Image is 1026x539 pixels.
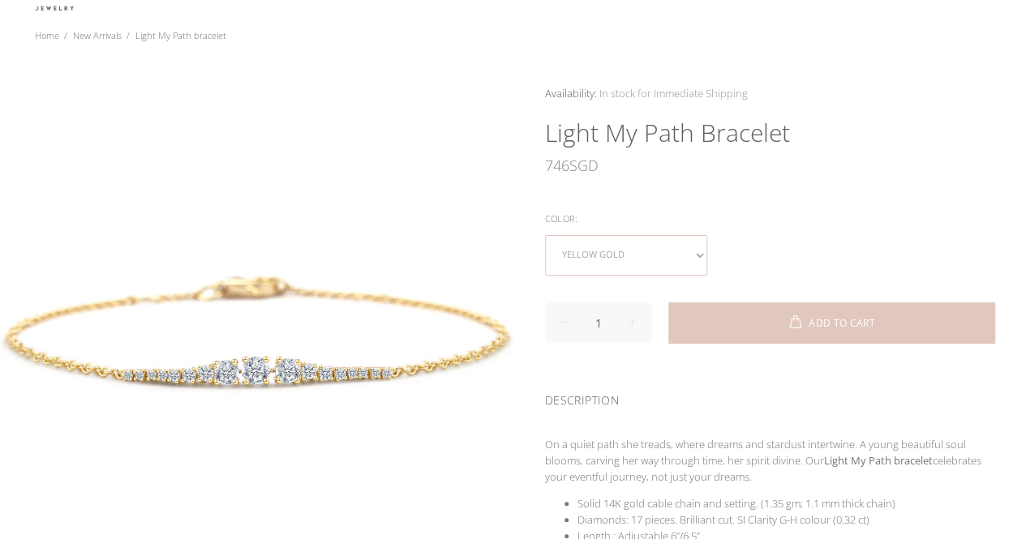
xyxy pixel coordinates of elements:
a: New Arrivals [73,29,122,41]
div: DESCRIPTION [545,372,995,423]
p: On a quiet path she treads, where dreams and stardust intertwine. A young beautiful soul blooms, ... [545,436,995,485]
strong: Light My Path bracelet [824,453,933,468]
span: ADD TO CART [809,319,875,328]
button: ADD TO CART [668,302,995,343]
span: In stock for Immediate Shipping [599,86,748,101]
h1: Light My Path bracelet [545,117,995,149]
span: Availability: [545,86,597,101]
div: SGD [545,149,995,182]
li: Solid 14K gold cable chain and setting. (1.35 gm; 1.1 mm thick chain) [577,495,995,511]
a: Home [35,29,59,41]
li: Diamonds: 17 pieces. Brilliant cut. SI Clarity G-H colour (0.32 ct) [577,511,995,528]
div: Color: [545,208,995,229]
span: 746 [545,149,569,182]
span: Light My Path bracelet [135,29,226,41]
